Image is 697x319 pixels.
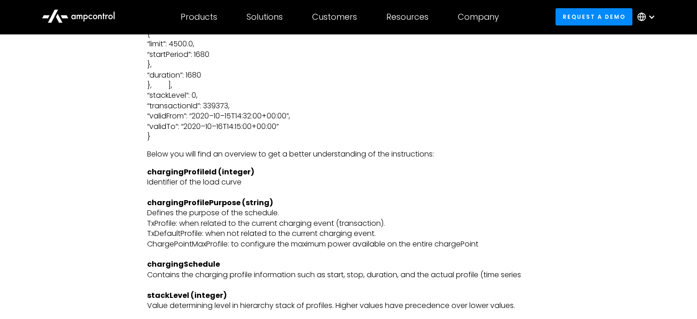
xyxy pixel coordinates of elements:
[247,12,283,22] div: Solutions
[458,12,499,22] div: Company
[147,259,220,269] strong: chargingSchedule
[181,12,217,22] div: Products
[147,167,254,177] strong: chargingProfileId (integer)
[555,8,632,25] a: Request a demo
[386,12,428,22] div: Resources
[312,12,357,22] div: Customers
[147,197,273,208] strong: chargingProfilePurpose (string)
[147,290,227,301] strong: stackLevel (integer)
[147,149,550,159] p: Below you will find an overview to get a better understanding of the instructions:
